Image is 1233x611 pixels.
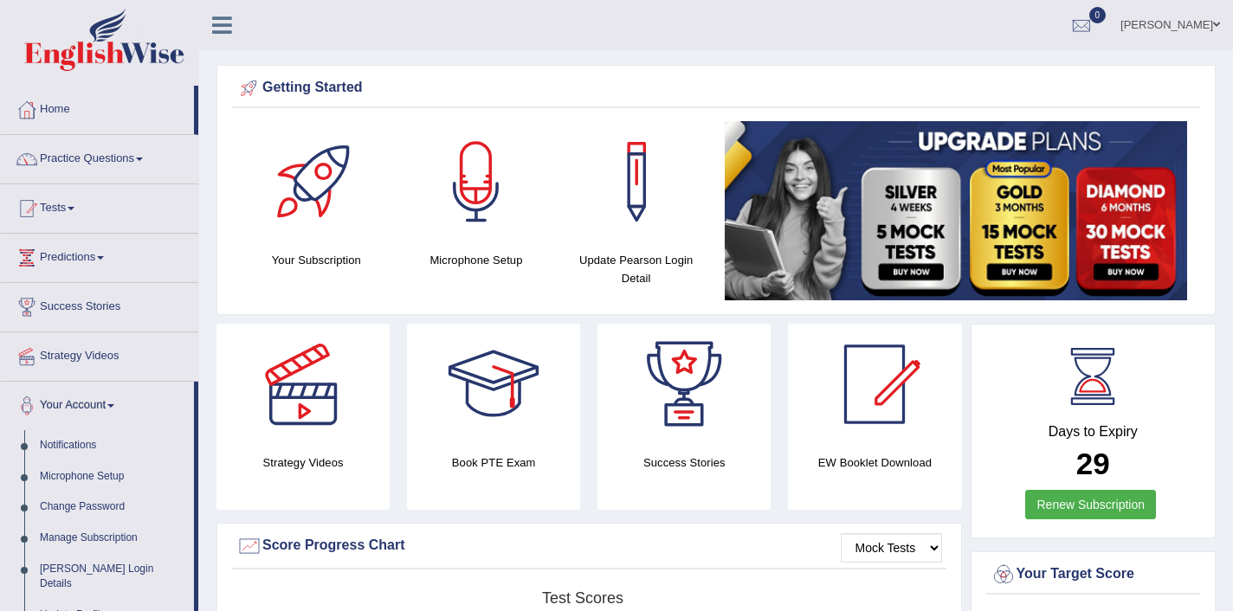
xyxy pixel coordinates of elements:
[725,121,1187,300] img: small5.jpg
[1076,447,1110,480] b: 29
[991,424,1197,440] h4: Days to Expiry
[407,453,580,472] h4: Book PTE Exam
[236,533,942,559] div: Score Progress Chart
[542,589,623,607] tspan: Test scores
[1,135,198,178] a: Practice Questions
[32,554,194,600] a: [PERSON_NAME] Login Details
[216,453,390,472] h4: Strategy Videos
[32,523,194,554] a: Manage Subscription
[788,453,961,472] h4: EW Booklet Download
[1,234,198,277] a: Predictions
[405,251,548,269] h4: Microphone Setup
[991,562,1197,588] div: Your Target Score
[1025,490,1156,519] a: Renew Subscription
[32,492,194,523] a: Change Password
[236,75,1196,101] div: Getting Started
[32,430,194,461] a: Notifications
[565,251,707,287] h4: Update Pearson Login Detail
[245,251,388,269] h4: Your Subscription
[32,461,194,492] a: Microphone Setup
[1,86,194,129] a: Home
[1089,7,1107,23] span: 0
[1,184,198,228] a: Tests
[1,283,198,326] a: Success Stories
[597,453,771,472] h4: Success Stories
[1,332,198,376] a: Strategy Videos
[1,382,194,425] a: Your Account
